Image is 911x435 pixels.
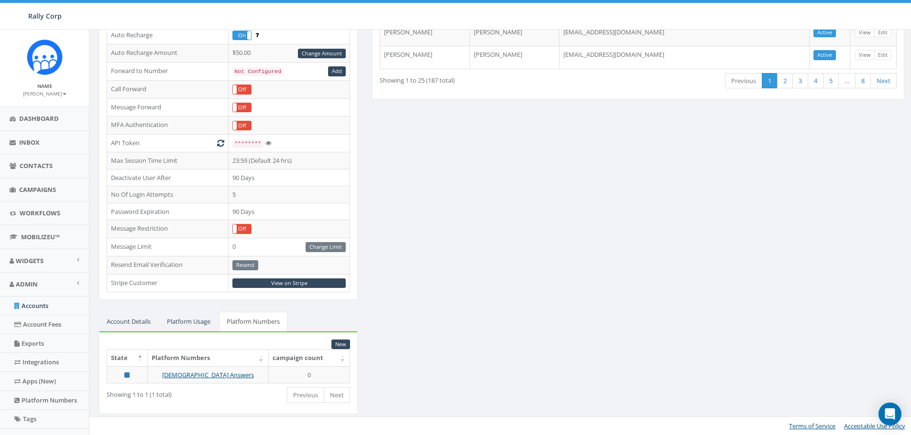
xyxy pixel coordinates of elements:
a: View on Stripe [232,278,346,288]
td: 0 [269,366,351,383]
a: 5 [823,73,839,89]
td: [EMAIL_ADDRESS][DOMAIN_NAME] [560,23,810,46]
span: Rally Corp [28,11,62,21]
span: Inbox [19,138,40,147]
td: No Of Login Attempts [107,186,229,203]
div: Showing 1 to 1 (1 total) [107,386,200,399]
td: 23:59 (Default 24 hrs) [229,152,350,169]
label: On [233,31,251,40]
a: New [331,340,350,350]
div: OnOff [232,103,252,113]
td: Message Forward [107,98,229,117]
a: Platform Numbers [219,312,287,331]
small: [PERSON_NAME] [23,90,66,97]
a: Previous [287,387,324,403]
i: Generate New Token [217,140,224,146]
td: Call Forward [107,80,229,98]
td: [PERSON_NAME] [380,46,470,69]
span: Admin [16,280,38,288]
a: View [855,28,875,38]
a: Previous [725,73,762,89]
a: Next [870,73,897,89]
td: Deactivate User After [107,169,229,186]
div: Showing 1 to 25 (187 total) [380,72,587,85]
span: Contacts [20,161,53,170]
th: State: activate to sort column descending [107,350,148,366]
td: [PERSON_NAME] [470,46,560,69]
div: Open Intercom Messenger [878,403,901,425]
a: Edit [874,28,891,38]
label: Off [233,103,251,112]
th: Platform Numbers: activate to sort column ascending [148,350,269,366]
a: 1 [762,73,778,89]
td: Auto Recharge Amount [107,44,229,63]
span: Campaigns [19,185,56,194]
div: OnOff [232,224,252,234]
td: Auto Recharge [107,26,229,44]
div: OnOff [232,85,252,95]
td: $50.00 [229,44,350,63]
td: 5 [229,186,350,203]
td: Forward to Number [107,63,229,81]
span: Dashboard [19,114,59,123]
td: [PERSON_NAME] [470,23,560,46]
span: Enable to prevent campaign failure. [255,31,259,39]
a: 8 [855,73,871,89]
label: Off [233,121,251,130]
td: Stripe Customer [107,274,229,292]
a: 2 [777,73,793,89]
a: [PERSON_NAME] [23,89,66,97]
a: 4 [808,73,823,89]
a: Add [328,66,346,76]
a: View [855,50,875,60]
a: Acceptable Use Policy [844,422,905,430]
td: [PERSON_NAME] [380,23,470,46]
td: [EMAIL_ADDRESS][DOMAIN_NAME] [560,46,810,69]
span: Workflows [20,209,60,217]
a: Edit [874,50,891,60]
a: … [838,73,856,89]
td: 90 Days [229,203,350,220]
span: MobilizeU™ [21,233,60,241]
td: API Token [107,135,229,152]
a: Active [813,28,836,38]
div: OnOff [232,31,252,41]
td: 90 Days [229,169,350,186]
code: Not Configured [232,67,283,76]
td: 0 [229,238,350,256]
td: MFA Authentication [107,117,229,135]
a: Next [324,387,350,403]
label: Off [233,224,251,233]
a: Platform Usage [159,312,218,331]
a: [DEMOGRAPHIC_DATA] Answers [162,371,254,379]
td: Message Restriction [107,220,229,238]
td: Password Expiration [107,203,229,220]
a: Account Details [99,312,158,331]
a: Terms of Service [789,422,835,430]
th: campaign count: activate to sort column ascending [269,350,351,366]
td: Message Limit [107,238,229,256]
a: Active [813,50,836,60]
span: Widgets [16,256,44,265]
td: Resend Email Verification [107,256,229,274]
img: Icon_1.png [27,39,63,75]
a: Change Amount [298,49,346,59]
td: Max Session Time Limit [107,152,229,169]
small: Name [37,83,52,89]
a: 3 [792,73,808,89]
div: OnOff [232,121,252,131]
label: Off [233,85,251,94]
